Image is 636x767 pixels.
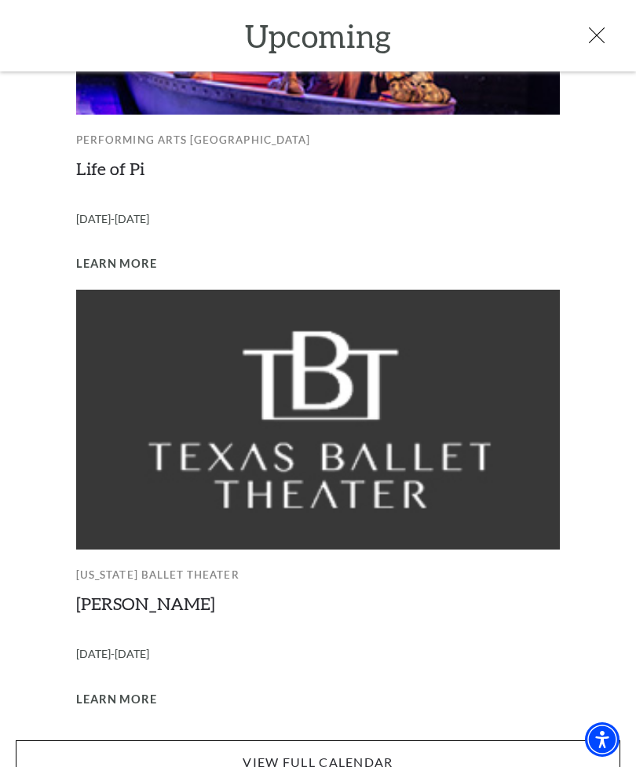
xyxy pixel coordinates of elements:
[76,593,215,614] a: [PERSON_NAME]
[76,690,157,710] span: Learn More
[76,290,560,550] img: Texas Ballet Theater
[76,254,157,274] span: Learn More
[76,690,157,710] a: Learn More Peter Pan
[76,254,157,274] a: Learn More Life of Pi
[76,158,144,179] a: Life of Pi
[76,201,560,238] p: [DATE]-[DATE]
[76,636,560,673] p: [DATE]-[DATE]
[76,123,560,157] p: Performing Arts [GEOGRAPHIC_DATA]
[585,722,620,757] div: Accessibility Menu
[76,558,560,592] p: [US_STATE] Ballet Theater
